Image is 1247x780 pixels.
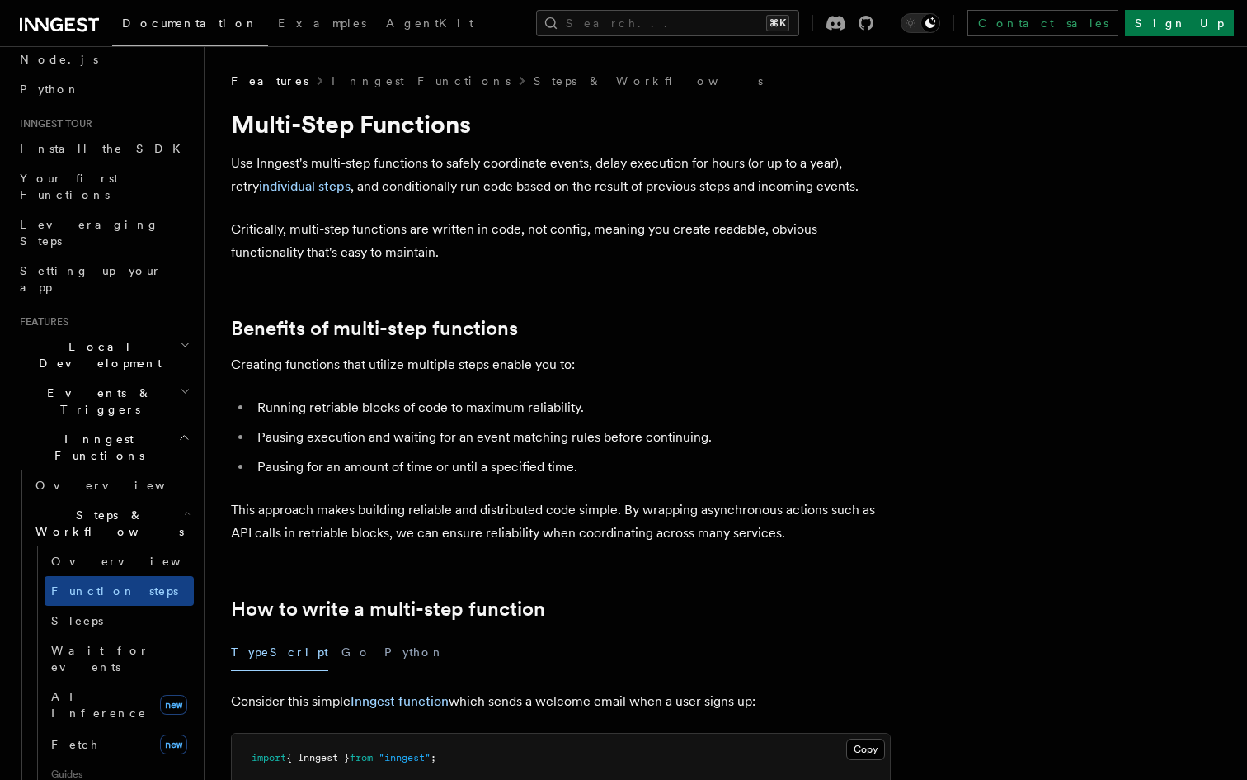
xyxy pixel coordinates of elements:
a: Function steps [45,576,194,606]
a: AgentKit [376,5,483,45]
span: Features [13,315,68,329]
span: Features [231,73,308,89]
span: Node.js [20,53,98,66]
button: Python [384,634,445,671]
button: Local Development [13,332,194,378]
span: new [160,735,187,754]
a: Overview [29,470,194,500]
span: ; [431,752,436,763]
a: Contact sales [967,10,1118,36]
p: This approach makes building reliable and distributed code simple. By wrapping asynchronous actio... [231,499,891,545]
a: Sign Up [1125,10,1234,36]
span: AI Inference [51,690,147,720]
li: Running retriable blocks of code to maximum reliability. [252,396,891,419]
a: Leveraging Steps [13,210,194,256]
li: Pausing for an amount of time or until a specified time. [252,456,891,479]
li: Pausing execution and waiting for an event matching rules before continuing. [252,426,891,449]
span: Install the SDK [20,142,191,155]
p: Critically, multi-step functions are written in code, not config, meaning you create readable, ob... [231,218,891,264]
a: Your first Functions [13,163,194,210]
button: Events & Triggers [13,378,194,424]
span: from [350,752,373,763]
span: Local Development [13,338,180,371]
span: "inngest" [379,752,431,763]
button: Search...⌘K [536,10,799,36]
button: Toggle dark mode [901,13,940,33]
span: Fetch [51,738,99,751]
a: Sleeps [45,606,194,636]
a: Wait for events [45,636,194,682]
button: Inngest Functions [13,424,194,470]
span: Function steps [51,584,178,598]
span: Steps & Workflows [29,507,184,540]
span: Events & Triggers [13,385,180,418]
a: Documentation [112,5,268,46]
button: Copy [846,739,885,760]
kbd: ⌘K [766,15,789,31]
span: Leveraging Steps [20,218,159,248]
span: Python [20,83,80,96]
a: Inngest function [351,693,449,709]
h1: Multi-Step Functions [231,109,891,139]
button: Steps & Workflows [29,500,194,546]
span: Documentation [122,17,258,30]
span: Examples [278,17,366,30]
span: Overview [35,479,205,492]
a: Steps & Workflows [534,73,763,89]
a: Fetchnew [45,728,194,761]
a: Benefits of multi-step functions [231,317,518,340]
a: Setting up your app [13,256,194,302]
p: Creating functions that utilize multiple steps enable you to: [231,353,891,376]
a: Inngest Functions [332,73,511,89]
span: Wait for events [51,644,149,674]
span: new [160,695,187,715]
span: Overview [51,555,221,568]
span: import [252,752,286,763]
p: Use Inngest's multi-step functions to safely coordinate events, delay execution for hours (or up ... [231,152,891,198]
a: How to write a multi-step function [231,598,545,621]
span: Inngest tour [13,117,92,130]
a: Python [13,74,194,104]
a: Examples [268,5,376,45]
a: Node.js [13,45,194,74]
span: Inngest Functions [13,431,178,464]
span: Setting up your app [20,264,162,294]
span: { Inngest } [286,752,350,763]
a: AI Inferencenew [45,682,194,728]
button: TypeScript [231,634,328,671]
button: Go [341,634,371,671]
span: Sleeps [51,614,103,627]
p: Consider this simple which sends a welcome email when a user signs up: [231,690,891,713]
span: AgentKit [386,17,473,30]
a: individual steps [259,178,351,194]
span: Your first Functions [20,172,118,201]
a: Overview [45,546,194,576]
a: Install the SDK [13,134,194,163]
